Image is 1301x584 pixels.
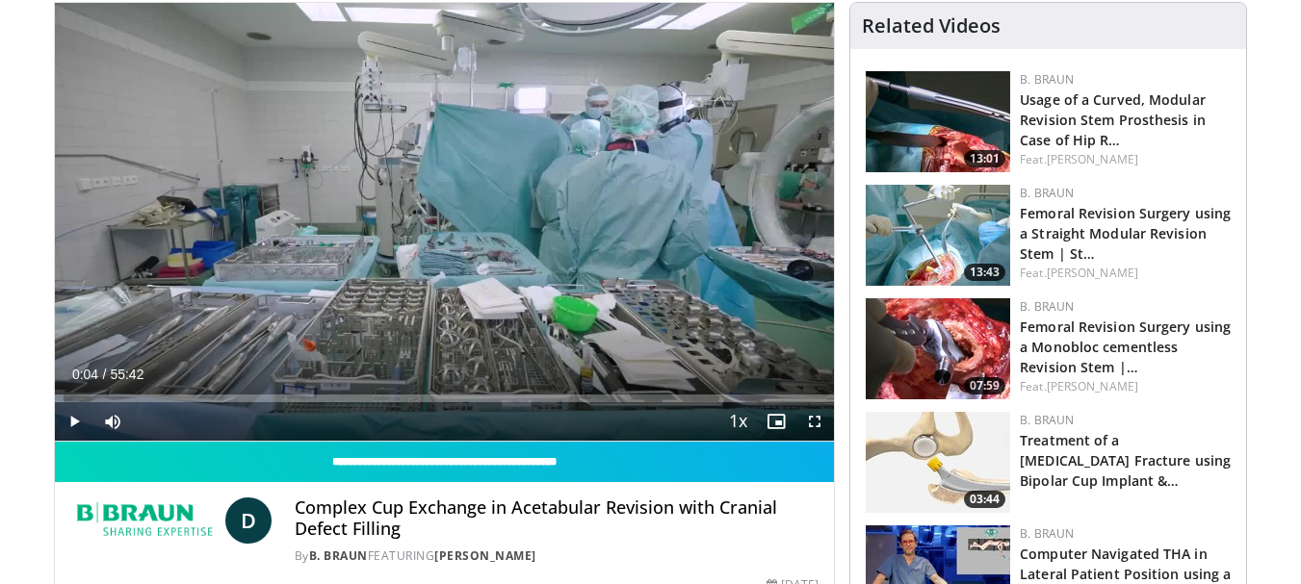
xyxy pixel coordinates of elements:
span: 03:44 [964,491,1005,508]
button: Playback Rate [718,402,757,441]
a: [PERSON_NAME] [1047,151,1138,167]
a: 03:44 [866,412,1010,513]
a: 13:43 [866,185,1010,286]
img: 4275ad52-8fa6-4779-9598-00e5d5b95857.150x105_q85_crop-smart_upscale.jpg [866,185,1010,286]
a: B. Braun [1020,185,1074,201]
span: 0:04 [72,367,98,382]
a: Treatment of a [MEDICAL_DATA] Fracture using Bipolar Cup Implant &… [1020,431,1231,490]
h4: Related Videos [862,14,1001,38]
span: 13:43 [964,264,1005,281]
a: [PERSON_NAME] [1047,378,1138,394]
a: Usage of a Curved, Modular Revision Stem Prosthesis in Case of Hip R… [1020,90,1206,149]
a: B. Braun [1020,412,1074,428]
img: 97950487-ad54-47b6-9334-a8a64355b513.150x105_q85_crop-smart_upscale.jpg [866,298,1010,399]
a: D [225,497,272,544]
a: Femoral Revision Surgery using a Straight Modular Revision Stem | St… [1020,204,1231,263]
div: By FEATURING [295,547,819,565]
a: B. Braun [1020,71,1074,88]
div: Feat. [1020,151,1231,168]
a: B. Braun [309,547,368,564]
span: / [103,367,107,382]
button: Enable picture-in-picture mode [757,402,795,441]
a: B. Braun [1020,298,1074,315]
img: dd541074-bb98-4b7d-853b-83c717806bb5.jpg.150x105_q85_crop-smart_upscale.jpg [866,412,1010,513]
a: 07:59 [866,298,1010,399]
a: Femoral Revision Surgery using a Monobloc cementless Revision Stem |… [1020,317,1231,376]
div: Feat. [1020,378,1231,395]
button: Mute [93,402,132,441]
a: [PERSON_NAME] [434,547,536,564]
a: B. Braun [1020,525,1074,542]
img: B. Braun [70,497,218,544]
span: 13:01 [964,150,1005,167]
h4: Complex Cup Exchange in Acetabular Revision with Cranial Defect Filling [295,497,819,539]
a: 13:01 [866,71,1010,172]
video-js: Video Player [55,3,835,442]
a: [PERSON_NAME] [1047,265,1138,281]
img: 3f0fddff-fdec-4e4b-bfed-b21d85259955.150x105_q85_crop-smart_upscale.jpg [866,71,1010,172]
div: Progress Bar [55,394,835,402]
button: Play [55,402,93,441]
button: Fullscreen [795,402,834,441]
span: 55:42 [110,367,143,382]
div: Feat. [1020,265,1231,282]
span: 07:59 [964,377,1005,394]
